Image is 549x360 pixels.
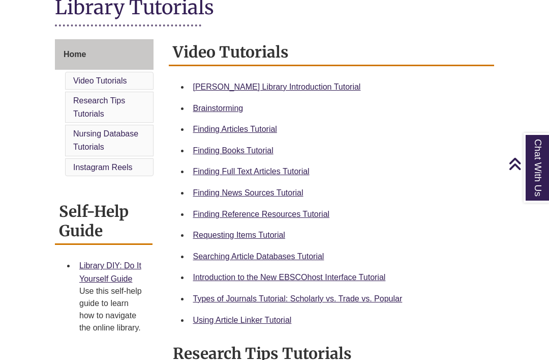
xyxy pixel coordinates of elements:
span: Home [64,50,86,59]
a: Finding News Sources Tutorial [193,188,303,197]
a: Nursing Database Tutorials [73,129,138,151]
a: Searching Article Databases Tutorial [193,252,324,261]
h2: Video Tutorials [169,39,495,66]
a: Research Tips Tutorials [73,96,125,118]
a: Finding Reference Resources Tutorial [193,210,330,218]
a: Finding Full Text Articles Tutorial [193,167,310,176]
a: Brainstorming [193,104,243,113]
a: Using Article Linker Tutorial [193,316,292,324]
div: Use this self-help guide to learn how to navigate the online library. [79,285,144,334]
h2: Self-Help Guide [55,199,152,245]
a: Video Tutorials [73,76,127,85]
a: Finding Articles Tutorial [193,125,277,133]
div: Guide Page Menu [55,39,154,178]
a: [PERSON_NAME] Library Introduction Tutorial [193,82,361,91]
a: Introduction to the New EBSCOhost Interface Tutorial [193,273,386,282]
a: Instagram Reels [73,163,133,172]
a: Back to Top [508,157,546,171]
a: Library DIY: Do It Yourself Guide [79,261,141,283]
a: Requesting Items Tutorial [193,231,285,239]
a: Finding Books Tutorial [193,146,273,155]
a: Home [55,39,154,70]
a: Types of Journals Tutorial: Scholarly vs. Trade vs. Popular [193,294,403,303]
